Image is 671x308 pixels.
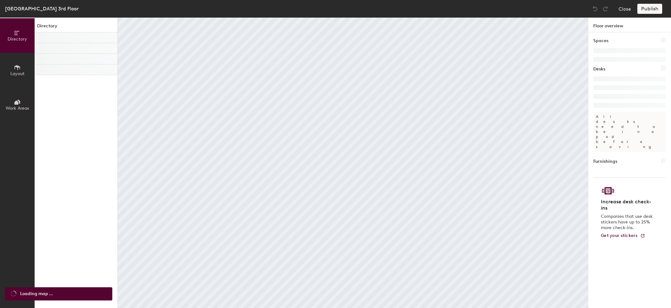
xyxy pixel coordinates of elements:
button: Close [618,4,631,14]
canvas: Map [118,18,588,308]
img: Undo [592,6,598,12]
h1: Spaces [593,37,608,44]
div: [GEOGRAPHIC_DATA] 3rd Floor [5,5,79,13]
h4: Increase desk check-ins [601,199,655,211]
span: Directory [8,36,27,42]
h1: Desks [593,66,605,73]
img: Sticker logo [601,185,615,196]
p: All desks need to be in a pod before saving [593,112,666,152]
p: Companies that use desk stickers have up to 25% more check-ins. [601,214,655,231]
a: Get your stickers [601,233,645,239]
span: Layout [10,71,25,76]
img: Redo [602,6,608,12]
h1: Furnishings [593,158,617,165]
h1: Directory [35,23,117,32]
h1: Floor overview [588,18,671,32]
span: Work Areas [6,106,29,111]
span: Loading map ... [20,290,53,297]
span: Get your stickers [601,233,638,238]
